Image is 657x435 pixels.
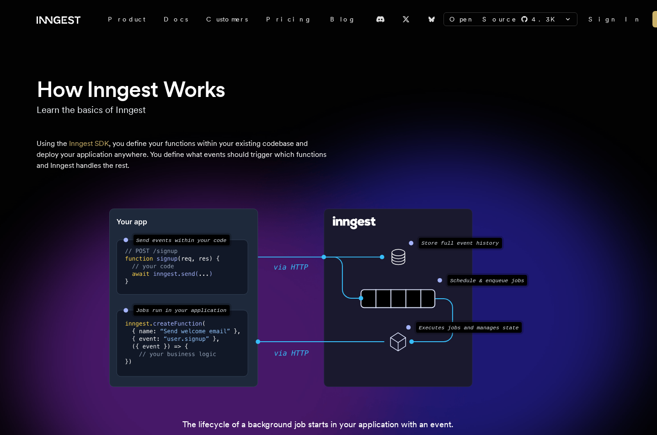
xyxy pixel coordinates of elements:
p: Learn the basics of Inngest [37,103,620,116]
span: Open Source [449,15,517,24]
span: 4.3 K [532,15,561,24]
p: Using the , you define your functions within your existing codebase and deploy your application a... [37,138,329,171]
a: Inngest SDK [69,139,109,148]
a: Pricing [257,11,321,27]
a: Customers [197,11,257,27]
text: Schedule & enqueue jobs [450,278,524,284]
a: X [396,12,416,27]
text: Jobs run in your application [136,308,226,314]
a: Bluesky [422,12,442,27]
a: Blog [321,11,365,27]
h1: How Inngest Works [37,75,620,103]
a: Sign In [588,15,641,24]
text: Store full event history [421,241,499,247]
a: Discord [370,12,390,27]
text: Executes jobs and manages state [418,325,518,331]
p: The lifecycle of a background job starts in your application with an event. [182,418,475,431]
div: Product [99,11,155,27]
text: Send events within your code [136,237,226,244]
a: Docs [155,11,197,27]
